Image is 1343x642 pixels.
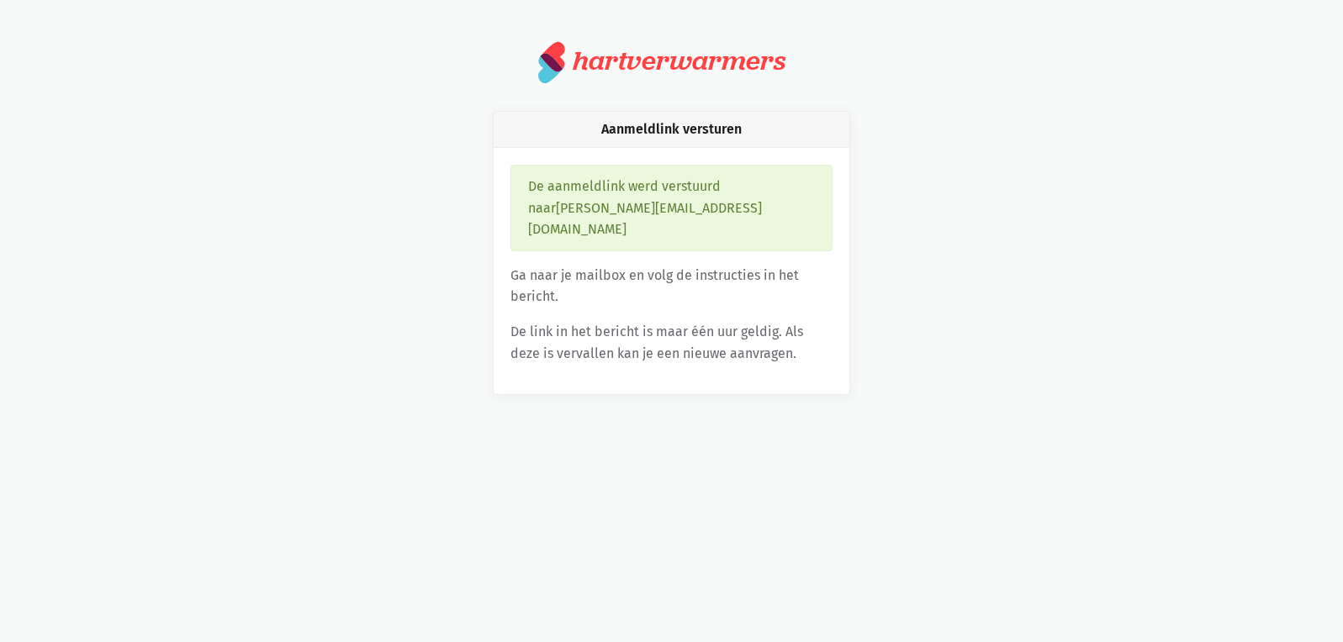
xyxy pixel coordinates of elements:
img: logo.svg [538,40,566,84]
div: De aanmeldlink werd verstuurd naar [PERSON_NAME][EMAIL_ADDRESS][DOMAIN_NAME] [510,165,833,251]
p: De link in het bericht is maar één uur geldig. Als deze is vervallen kan je een nieuwe aanvragen. [510,321,833,364]
div: Aanmeldlink versturen [494,112,849,148]
p: Ga naar je mailbox en volg de instructies in het bericht. [510,265,833,308]
a: hartverwarmers [538,40,806,84]
div: hartverwarmers [573,45,785,76]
